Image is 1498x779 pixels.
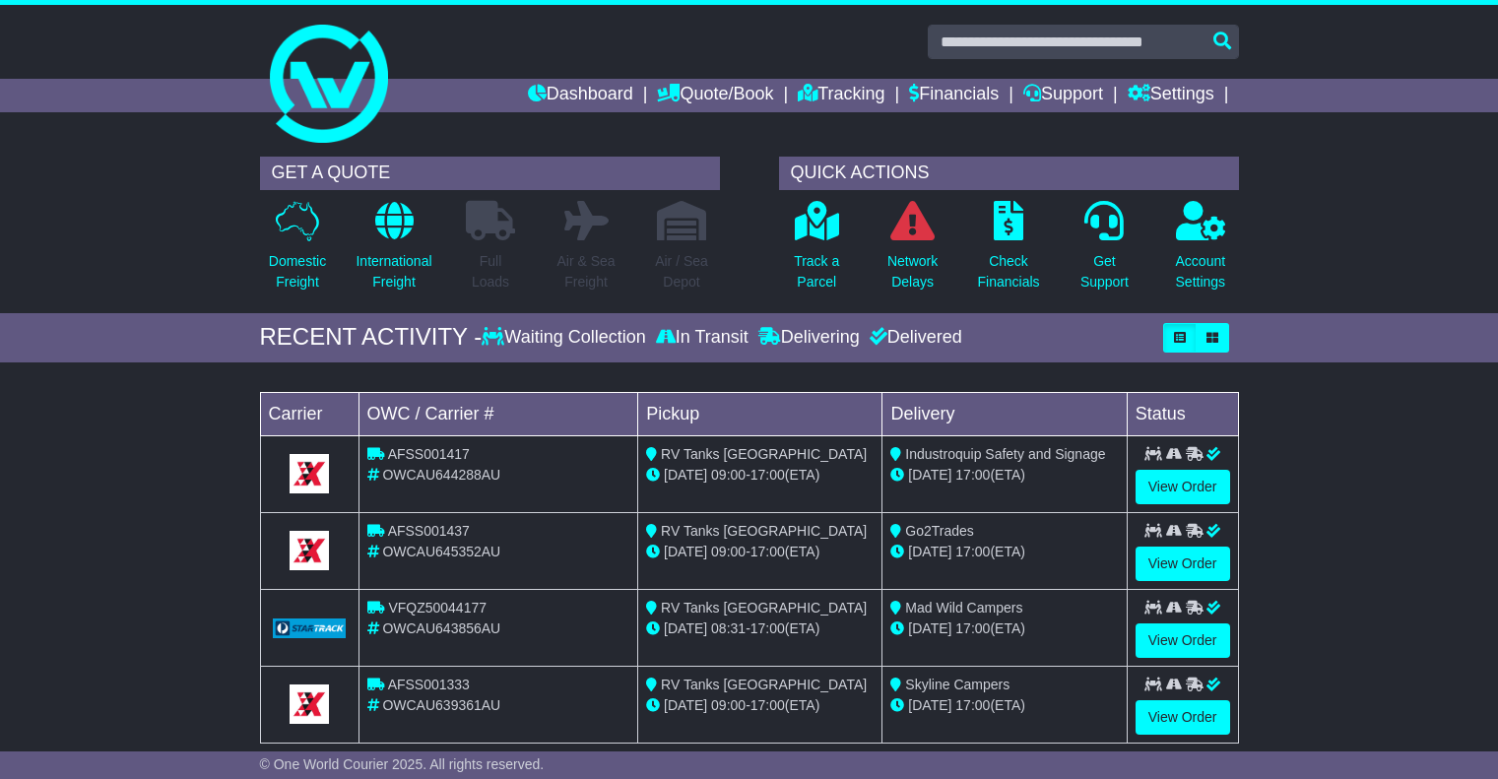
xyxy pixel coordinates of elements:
[779,157,1239,190] div: QUICK ACTIONS
[661,523,867,539] span: RV Tanks [GEOGRAPHIC_DATA]
[355,200,432,303] a: InternationalFreight
[638,392,882,435] td: Pickup
[1136,700,1230,735] a: View Order
[882,392,1127,435] td: Delivery
[651,327,753,349] div: In Transit
[887,251,938,292] p: Network Delays
[908,544,951,559] span: [DATE]
[794,251,839,292] p: Track a Parcel
[750,697,785,713] span: 17:00
[978,251,1040,292] p: Check Financials
[664,697,707,713] span: [DATE]
[356,251,431,292] p: International Freight
[556,251,615,292] p: Air & Sea Freight
[711,620,746,636] span: 08:31
[1136,547,1230,581] a: View Order
[382,544,500,559] span: OWCAU645352AU
[890,618,1118,639] div: (ETA)
[269,251,326,292] p: Domestic Freight
[798,79,884,112] a: Tracking
[664,544,707,559] span: [DATE]
[388,600,487,616] span: VFQZ50044177
[977,200,1041,303] a: CheckFinancials
[905,446,1105,462] span: Industroquip Safety and Signage
[382,697,500,713] span: OWCAU639361AU
[753,327,865,349] div: Delivering
[955,697,990,713] span: 17:00
[388,523,470,539] span: AFSS001437
[382,467,500,483] span: OWCAU644288AU
[905,523,974,539] span: Go2Trades
[646,465,874,486] div: - (ETA)
[908,467,951,483] span: [DATE]
[655,251,708,292] p: Air / Sea Depot
[750,544,785,559] span: 17:00
[646,618,874,639] div: - (ETA)
[528,79,633,112] a: Dashboard
[1127,392,1238,435] td: Status
[905,600,1022,616] span: Mad Wild Campers
[908,697,951,713] span: [DATE]
[260,756,545,772] span: © One World Courier 2025. All rights reserved.
[955,544,990,559] span: 17:00
[1136,470,1230,504] a: View Order
[290,684,329,724] img: GetCarrierServiceLogo
[661,677,867,692] span: RV Tanks [GEOGRAPHIC_DATA]
[955,467,990,483] span: 17:00
[1080,251,1129,292] p: Get Support
[388,677,470,692] span: AFSS001333
[1128,79,1214,112] a: Settings
[657,79,773,112] a: Quote/Book
[711,697,746,713] span: 09:00
[268,200,327,303] a: DomesticFreight
[646,542,874,562] div: - (ETA)
[1176,251,1226,292] p: Account Settings
[1079,200,1130,303] a: GetSupport
[646,695,874,716] div: - (ETA)
[358,392,638,435] td: OWC / Carrier #
[260,323,483,352] div: RECENT ACTIVITY -
[260,157,720,190] div: GET A QUOTE
[750,467,785,483] span: 17:00
[865,327,962,349] div: Delivered
[908,620,951,636] span: [DATE]
[886,200,939,303] a: NetworkDelays
[1175,200,1227,303] a: AccountSettings
[750,620,785,636] span: 17:00
[273,618,347,638] img: GetCarrierServiceLogo
[664,467,707,483] span: [DATE]
[890,695,1118,716] div: (ETA)
[793,200,840,303] a: Track aParcel
[890,465,1118,486] div: (ETA)
[664,620,707,636] span: [DATE]
[466,251,515,292] p: Full Loads
[661,446,867,462] span: RV Tanks [GEOGRAPHIC_DATA]
[290,454,329,493] img: GetCarrierServiceLogo
[955,620,990,636] span: 17:00
[905,677,1010,692] span: Skyline Campers
[388,446,470,462] span: AFSS001417
[890,542,1118,562] div: (ETA)
[260,392,358,435] td: Carrier
[382,620,500,636] span: OWCAU643856AU
[1136,623,1230,658] a: View Order
[711,544,746,559] span: 09:00
[290,531,329,570] img: GetCarrierServiceLogo
[1023,79,1103,112] a: Support
[482,327,650,349] div: Waiting Collection
[909,79,999,112] a: Financials
[661,600,867,616] span: RV Tanks [GEOGRAPHIC_DATA]
[711,467,746,483] span: 09:00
